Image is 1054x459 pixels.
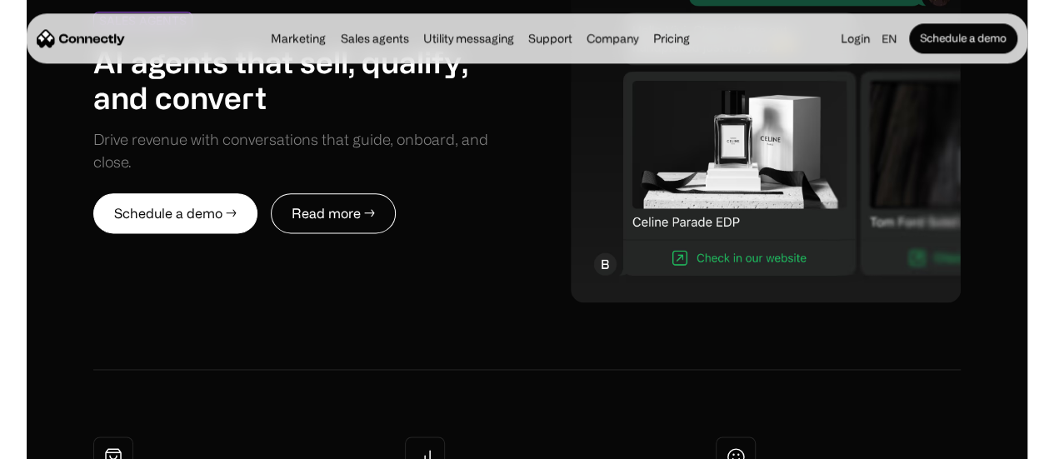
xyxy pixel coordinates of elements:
[37,26,125,51] a: home
[93,128,527,173] div: Drive revenue with conversations that guide, onboard, and close.
[93,193,257,233] a: Schedule a demo →
[648,32,695,45] a: Pricing
[33,430,100,453] ul: Language list
[582,27,643,50] div: Company
[875,27,909,50] div: en
[418,32,519,45] a: Utility messaging
[266,32,331,45] a: Marketing
[882,27,897,50] div: en
[909,23,1017,53] a: Schedule a demo
[17,428,100,453] aside: Language selected: English
[587,27,638,50] div: Company
[271,193,396,233] a: Read more →
[523,32,577,45] a: Support
[93,43,527,115] h1: AI agents that sell, qualify, and convert
[836,27,875,50] a: Login
[335,32,413,45] a: Sales agents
